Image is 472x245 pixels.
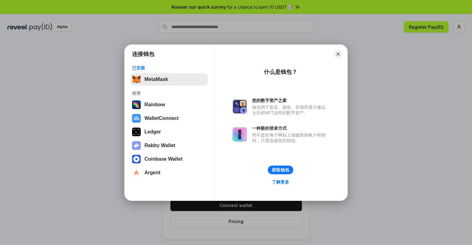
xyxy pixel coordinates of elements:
h1: 连接钱包 [132,50,154,58]
div: MetaMask [144,77,168,82]
img: svg+xml,%3Csvg%20width%3D%2228%22%20height%3D%2228%22%20viewBox%3D%220%200%2028%2028%22%20fill%3D... [132,168,141,177]
div: Rainbow [144,102,165,108]
button: Rainbow [130,99,208,111]
div: WalletConnect [144,116,179,121]
div: 一种新的登录方式 [252,125,329,131]
button: Argent [130,167,208,179]
div: 您的数字资产之家 [252,98,329,103]
div: 推荐 [132,91,206,96]
div: 而不是在每个网站上创建新的账户和密码，只需连接您的钱包。 [252,132,329,143]
div: 了解更多 [272,179,289,185]
button: Close [334,50,342,58]
img: svg+xml,%3Csvg%20width%3D%22120%22%20height%3D%22120%22%20viewBox%3D%220%200%20120%20120%22%20fil... [132,100,141,109]
img: svg+xml,%3Csvg%20xmlns%3D%22http%3A%2F%2Fwww.w3.org%2F2000%2Fsvg%22%20width%3D%2228%22%20height%3... [132,128,141,136]
img: svg+xml,%3Csvg%20width%3D%2228%22%20height%3D%2228%22%20viewBox%3D%220%200%2028%2028%22%20fill%3D... [132,114,141,123]
div: 获取钱包 [272,167,289,173]
img: svg+xml,%3Csvg%20width%3D%2228%22%20height%3D%2228%22%20viewBox%3D%220%200%2028%2028%22%20fill%3D... [132,155,141,163]
div: 什么是钱包？ [264,68,297,76]
div: Ledger [144,129,161,135]
button: Coinbase Wallet [130,153,208,165]
button: Rabby Wallet [130,139,208,152]
img: svg+xml,%3Csvg%20xmlns%3D%22http%3A%2F%2Fwww.w3.org%2F2000%2Fsvg%22%20fill%3D%22none%22%20viewBox... [232,127,247,142]
button: 获取钱包 [268,166,293,174]
div: Rabby Wallet [144,143,175,148]
img: svg+xml,%3Csvg%20fill%3D%22none%22%20height%3D%2233%22%20viewBox%3D%220%200%2035%2033%22%20width%... [132,75,141,84]
div: Coinbase Wallet [144,156,182,162]
button: MetaMask [130,73,208,86]
a: 了解更多 [268,178,293,186]
img: svg+xml,%3Csvg%20xmlns%3D%22http%3A%2F%2Fwww.w3.org%2F2000%2Fsvg%22%20fill%3D%22none%22%20viewBox... [232,99,247,114]
img: svg+xml,%3Csvg%20xmlns%3D%22http%3A%2F%2Fwww.w3.org%2F2000%2Fsvg%22%20fill%3D%22none%22%20viewBox... [132,141,141,150]
button: Ledger [130,126,208,138]
button: WalletConnect [130,112,208,125]
div: 已安装 [132,65,206,71]
div: Argent [144,170,161,175]
div: 钱包用于发送、接收、存储和显示像以太坊和NFT这样的数字资产。 [252,104,329,116]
